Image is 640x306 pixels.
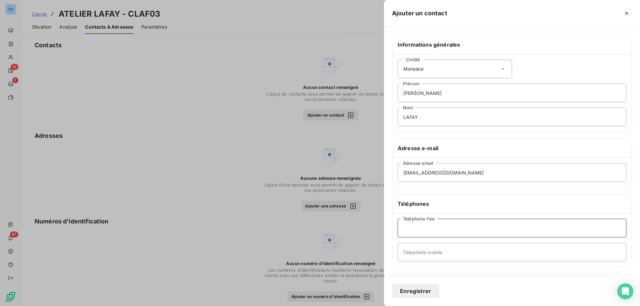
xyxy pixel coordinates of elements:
[398,41,626,49] h6: Informations générales
[398,144,626,152] h6: Adresse e-mail
[398,243,626,261] input: placeholder
[398,200,626,208] h6: Téléphones
[617,283,633,299] div: Open Intercom Messenger
[398,219,626,237] input: placeholder
[398,108,626,126] input: placeholder
[398,84,626,102] input: placeholder
[403,66,424,72] span: Monsieur
[392,9,447,18] h5: Ajouter un contact
[398,163,626,182] input: placeholder
[392,284,439,298] button: Enregistrer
